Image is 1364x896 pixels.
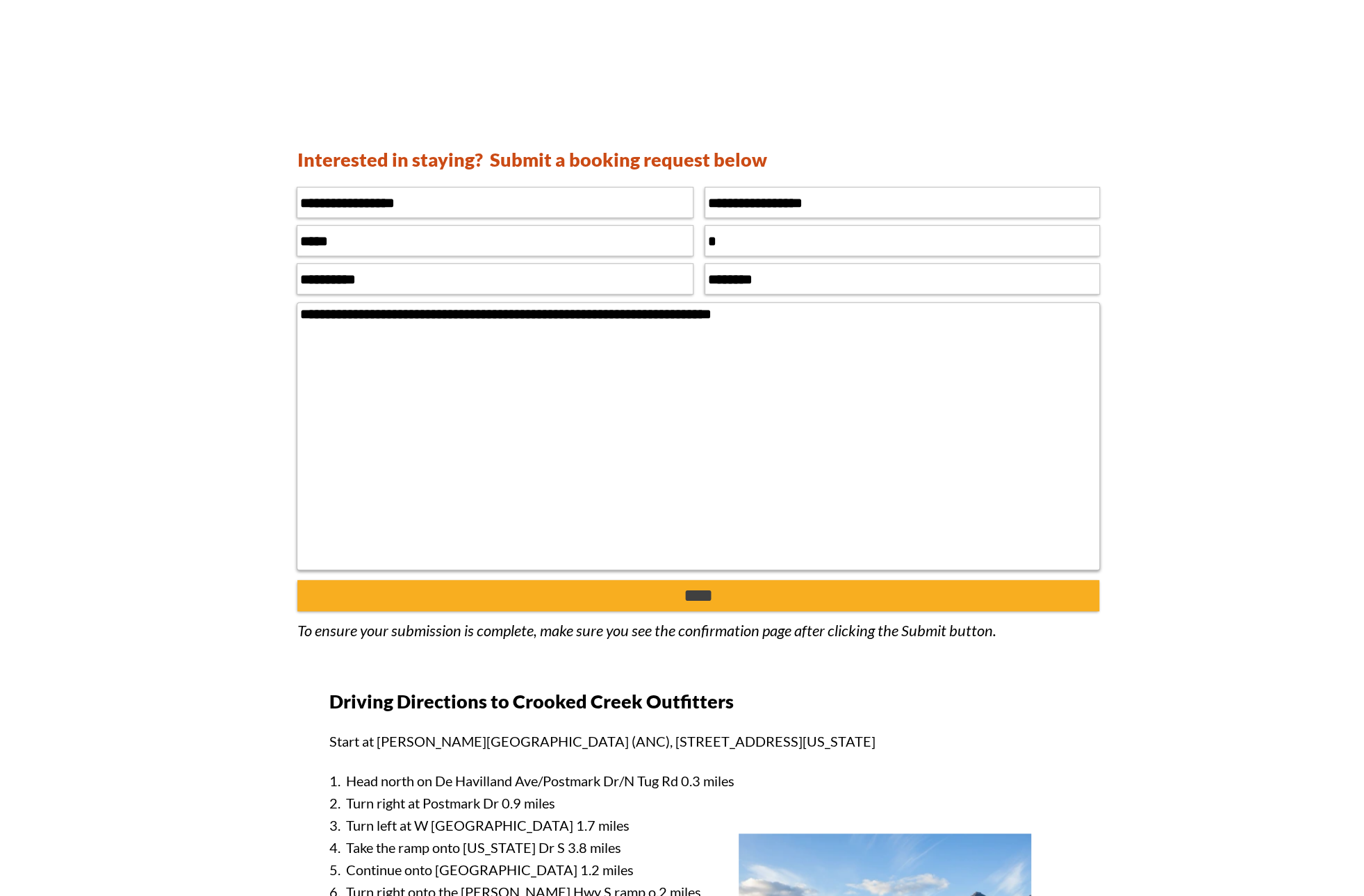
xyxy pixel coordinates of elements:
[329,732,1099,751] p: Start at [PERSON_NAME][GEOGRAPHIC_DATA] (ANC), [STREET_ADDRESS][US_STATE]
[329,689,1099,713] p: Driving Directions to Crooked Creek Outfitters
[329,836,1099,858] p: 4. Take the ramp onto [US_STATE] Dr S 3.8 miles
[329,858,1099,881] p: 5. Continue onto [GEOGRAPHIC_DATA] 1.2 miles
[329,792,1099,814] p: 2. Turn right at Postmark Dr 0.9 miles
[329,814,1099,836] p: 3. Turn left at W [GEOGRAPHIC_DATA] 1.7 miles
[329,770,1099,792] p: 1. Head north on De Havilland Ave/Postmark Dr/N Tug Rd 0.3 miles
[297,620,1058,640] p: To ensure your submission is complete, make sure you see the confirmation page after clicking the...
[297,147,819,172] h2: Interested in staying? Submit a booking request below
